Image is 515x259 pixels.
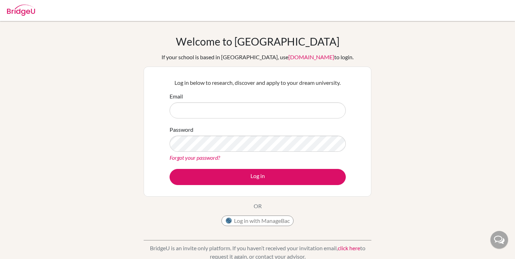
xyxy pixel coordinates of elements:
button: Log in with ManageBac [221,216,294,226]
img: Bridge-U [7,5,35,16]
a: click here [338,245,360,251]
a: Forgot your password? [170,154,220,161]
a: [DOMAIN_NAME] [288,54,334,60]
h1: Welcome to [GEOGRAPHIC_DATA] [176,35,339,48]
p: Log in below to research, discover and apply to your dream university. [170,79,346,87]
label: Email [170,92,183,101]
button: Log in [170,169,346,185]
p: OR [254,202,262,210]
label: Password [170,125,193,134]
div: If your school is based in [GEOGRAPHIC_DATA], use to login. [162,53,353,61]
